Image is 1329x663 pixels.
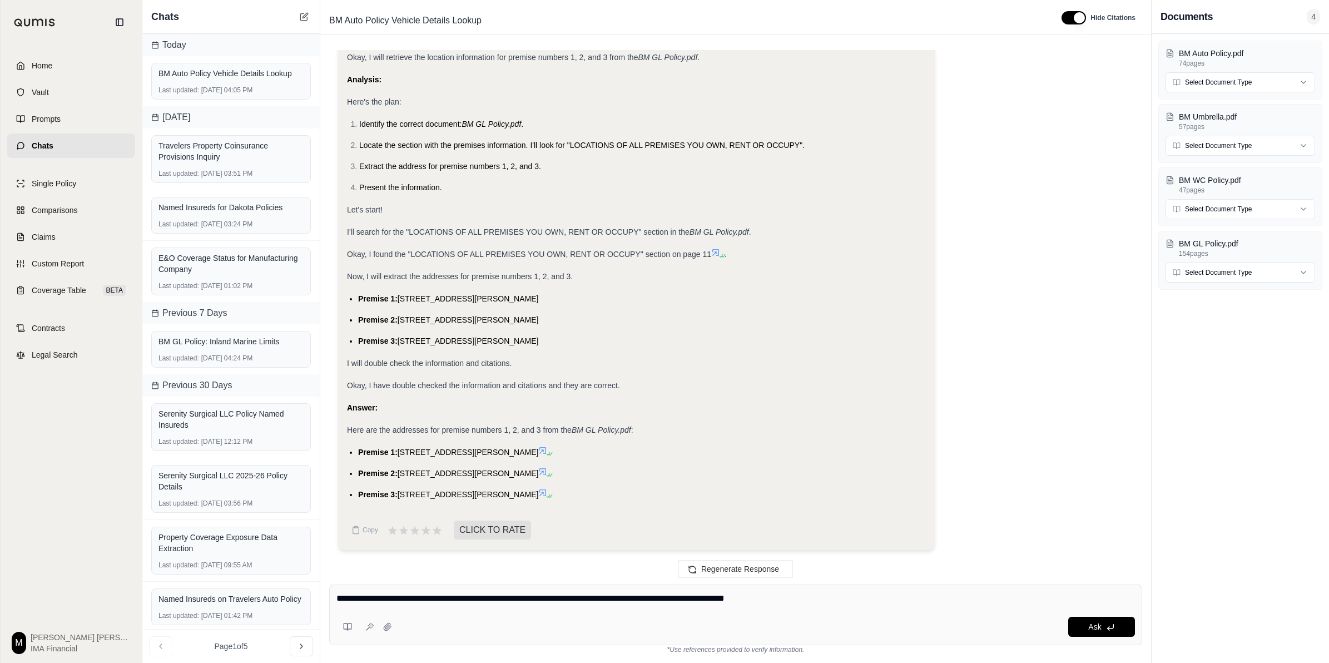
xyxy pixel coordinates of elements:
span: Copy [363,526,378,535]
span: Identify the correct document: [359,120,462,128]
span: Prompts [32,113,61,125]
span: Premise 1: [358,294,398,303]
a: Single Policy [7,171,135,196]
span: BETA [103,285,126,296]
a: Claims [7,225,135,249]
span: Premise 3: [358,337,398,345]
div: [DATE] 04:05 PM [158,86,304,95]
span: . [749,227,751,236]
button: BM GL Policy.pdf154pages [1166,238,1315,258]
span: [STREET_ADDRESS][PERSON_NAME] [398,469,539,478]
span: BM Auto Policy Vehicle Details Lookup [325,12,486,29]
span: Okay, I will retrieve the location information for premise numbers 1, 2, and 3 from the [347,53,638,62]
div: Travelers Property Coinsurance Provisions Inquiry [158,140,304,162]
span: Last updated: [158,437,199,446]
span: Coverage Table [32,285,86,296]
em: BM GL Policy.pdf [572,425,631,434]
div: Named Insureds for Dakota Policies [158,202,304,213]
em: BM GL Policy.pdf [638,53,697,62]
span: CLICK TO RATE [454,521,531,540]
span: Last updated: [158,561,199,570]
div: [DATE] 03:24 PM [158,220,304,229]
span: Chats [151,9,179,24]
span: . [697,53,700,62]
span: [PERSON_NAME] [PERSON_NAME] [31,632,131,643]
span: Let's start! [347,205,383,214]
a: Legal Search [7,343,135,367]
span: Premise 3: [358,490,398,499]
p: 57 pages [1179,122,1315,131]
span: Present the information. [359,183,442,192]
span: [STREET_ADDRESS][PERSON_NAME] [398,315,539,324]
a: Vault [7,80,135,105]
a: Comparisons [7,198,135,222]
button: Copy [347,519,383,541]
a: Contracts [7,316,135,340]
div: Named Insureds on Travelers Auto Policy [158,593,304,605]
span: [STREET_ADDRESS][PERSON_NAME] [398,490,539,499]
span: Extract the address for premise numbers 1, 2, and 3. [359,162,541,171]
div: [DATE] 03:51 PM [158,169,304,178]
span: Premise 2: [358,315,398,324]
div: [DATE] 01:02 PM [158,281,304,290]
span: [STREET_ADDRESS][PERSON_NAME] [398,337,539,345]
span: I will double check the information and citations. [347,359,512,368]
p: BM WC Policy.pdf [1179,175,1315,186]
a: Chats [7,133,135,158]
span: Locate the section with the premises information. I'll look for "LOCATIONS OF ALL PREMISES YOU OW... [359,141,805,150]
p: BM Umbrella.pdf [1179,111,1315,122]
div: Serenity Surgical LLC 2025-26 Policy Details [158,470,304,492]
strong: Analysis: [347,75,381,84]
span: I'll search for the "LOCATIONS OF ALL PREMISES YOU OWN, RENT OR OCCUPY" section in the [347,227,690,236]
span: Legal Search [32,349,78,360]
span: Chats [32,140,53,151]
span: Claims [32,231,56,243]
div: [DATE] [142,106,320,128]
span: Last updated: [158,354,199,363]
span: Single Policy [32,178,76,189]
span: [STREET_ADDRESS][PERSON_NAME] [398,294,539,303]
div: Edit Title [325,12,1048,29]
span: 4 [1307,9,1320,24]
span: [STREET_ADDRESS][PERSON_NAME] [398,448,539,457]
div: *Use references provided to verify information. [329,645,1142,654]
em: BM GL Policy.pdf [690,227,749,236]
span: Regenerate Response [701,565,779,573]
span: Ask [1088,622,1101,631]
button: BM Umbrella.pdf57pages [1166,111,1315,131]
a: Custom Report [7,251,135,276]
span: Here's the plan: [347,97,401,106]
span: Last updated: [158,220,199,229]
span: Premise 1: [358,448,398,457]
div: Property Coverage Exposure Data Extraction [158,532,304,554]
p: 74 pages [1179,59,1315,68]
div: E&O Coverage Status for Manufacturing Company [158,253,304,275]
span: : [631,425,633,434]
button: New Chat [297,10,311,23]
a: Coverage TableBETA [7,278,135,303]
p: BM GL Policy.pdf [1179,238,1315,249]
div: [DATE] 04:24 PM [158,354,304,363]
h3: Documents [1161,9,1213,24]
span: BM GL Policy.pdf [462,120,521,128]
button: BM Auto Policy.pdf74pages [1166,48,1315,68]
p: BM Auto Policy.pdf [1179,48,1315,59]
span: Last updated: [158,611,199,620]
span: Last updated: [158,281,199,290]
span: Last updated: [158,499,199,508]
span: Comparisons [32,205,77,216]
span: Contracts [32,323,65,334]
span: Custom Report [32,258,84,269]
span: . [725,250,727,259]
div: BM GL Policy: Inland Marine Limits [158,336,304,347]
div: Today [142,34,320,56]
p: 47 pages [1179,186,1315,195]
span: Hide Citations [1090,13,1135,22]
div: M [12,632,26,654]
span: Okay, I have double checked the information and citations and they are correct. [347,381,620,390]
button: BM WC Policy.pdf47pages [1166,175,1315,195]
div: [DATE] 09:55 AM [158,561,304,570]
span: Premise 2: [358,469,398,478]
strong: Answer: [347,403,378,412]
span: Okay, I found the "LOCATIONS OF ALL PREMISES YOU OWN, RENT OR OCCUPY" section on page 11 [347,250,711,259]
